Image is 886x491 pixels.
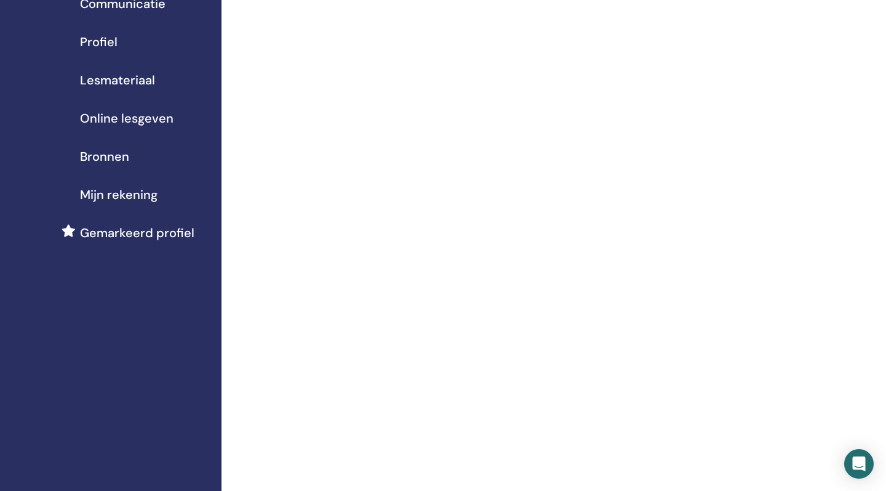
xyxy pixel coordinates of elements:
span: Lesmateriaal [80,71,155,89]
span: Bronnen [80,147,129,166]
div: Open Intercom Messenger [844,449,874,479]
span: Mijn rekening [80,185,158,204]
span: Online lesgeven [80,109,174,128]
span: Profiel [80,33,118,51]
span: Gemarkeerd profiel [80,224,194,242]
